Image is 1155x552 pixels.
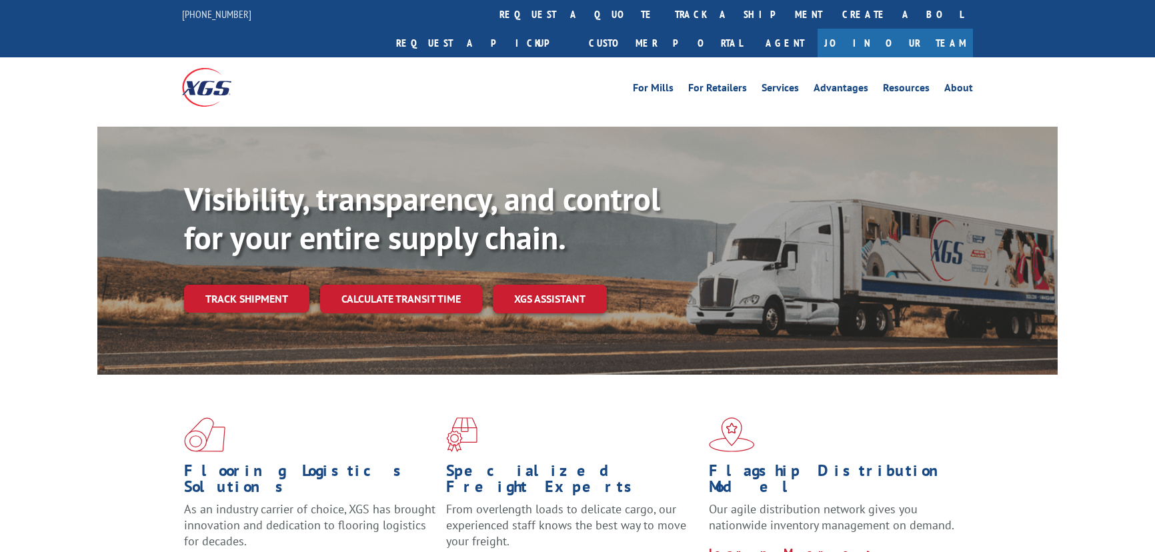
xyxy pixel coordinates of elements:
[184,501,435,549] span: As an industry carrier of choice, XGS has brought innovation and dedication to flooring logistics...
[688,83,747,97] a: For Retailers
[184,285,309,313] a: Track shipment
[818,29,973,57] a: Join Our Team
[446,417,477,452] img: xgs-icon-focused-on-flooring-red
[386,29,579,57] a: Request a pickup
[709,463,961,501] h1: Flagship Distribution Model
[633,83,674,97] a: For Mills
[184,463,436,501] h1: Flooring Logistics Solutions
[883,83,930,97] a: Resources
[944,83,973,97] a: About
[446,463,698,501] h1: Specialized Freight Experts
[814,83,868,97] a: Advantages
[762,83,799,97] a: Services
[752,29,818,57] a: Agent
[184,178,660,258] b: Visibility, transparency, and control for your entire supply chain.
[579,29,752,57] a: Customer Portal
[493,285,607,313] a: XGS ASSISTANT
[184,417,225,452] img: xgs-icon-total-supply-chain-intelligence-red
[709,501,954,533] span: Our agile distribution network gives you nationwide inventory management on demand.
[709,417,755,452] img: xgs-icon-flagship-distribution-model-red
[182,7,251,21] a: [PHONE_NUMBER]
[320,285,482,313] a: Calculate transit time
